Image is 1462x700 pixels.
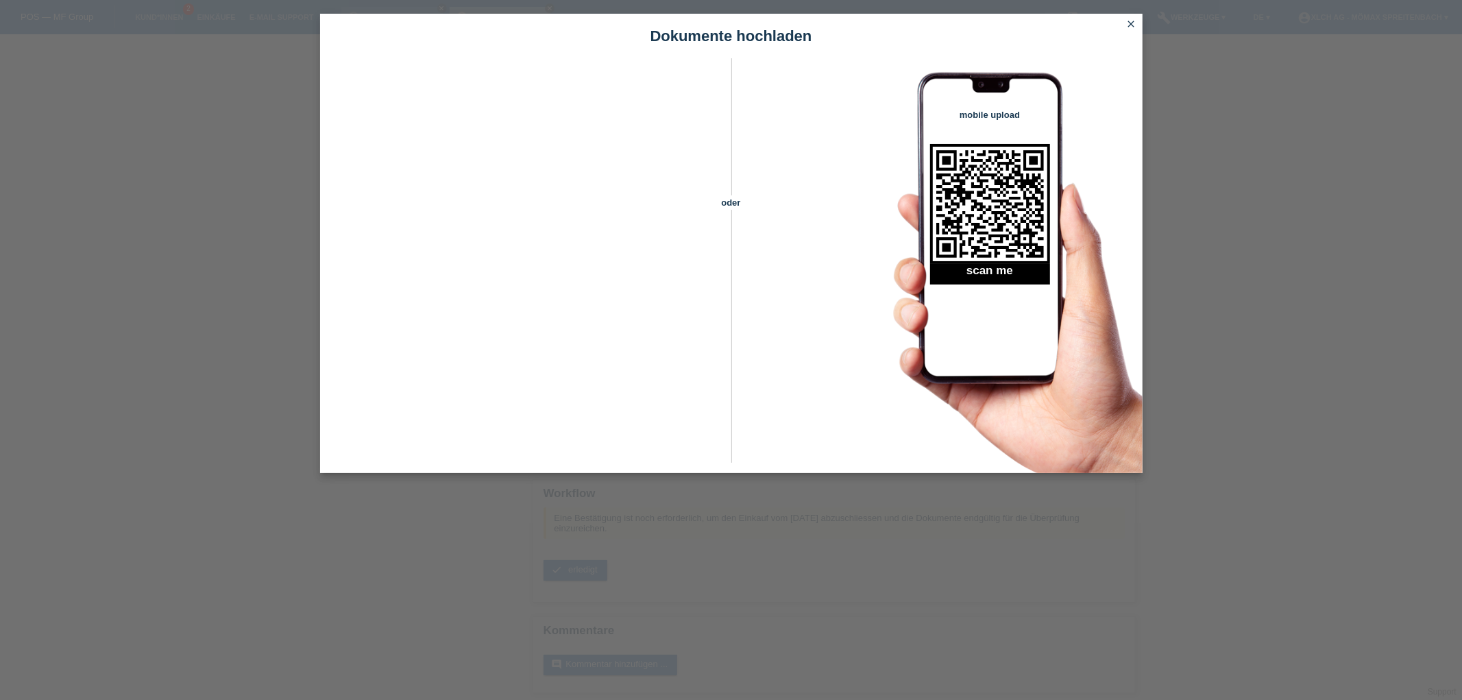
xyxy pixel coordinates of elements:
iframe: Upload [341,93,707,435]
h2: scan me [930,264,1050,285]
a: close [1123,17,1141,33]
h1: Dokumente hochladen [320,27,1143,45]
h4: mobile upload [930,110,1050,120]
i: close [1126,19,1137,29]
span: oder [707,195,755,210]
